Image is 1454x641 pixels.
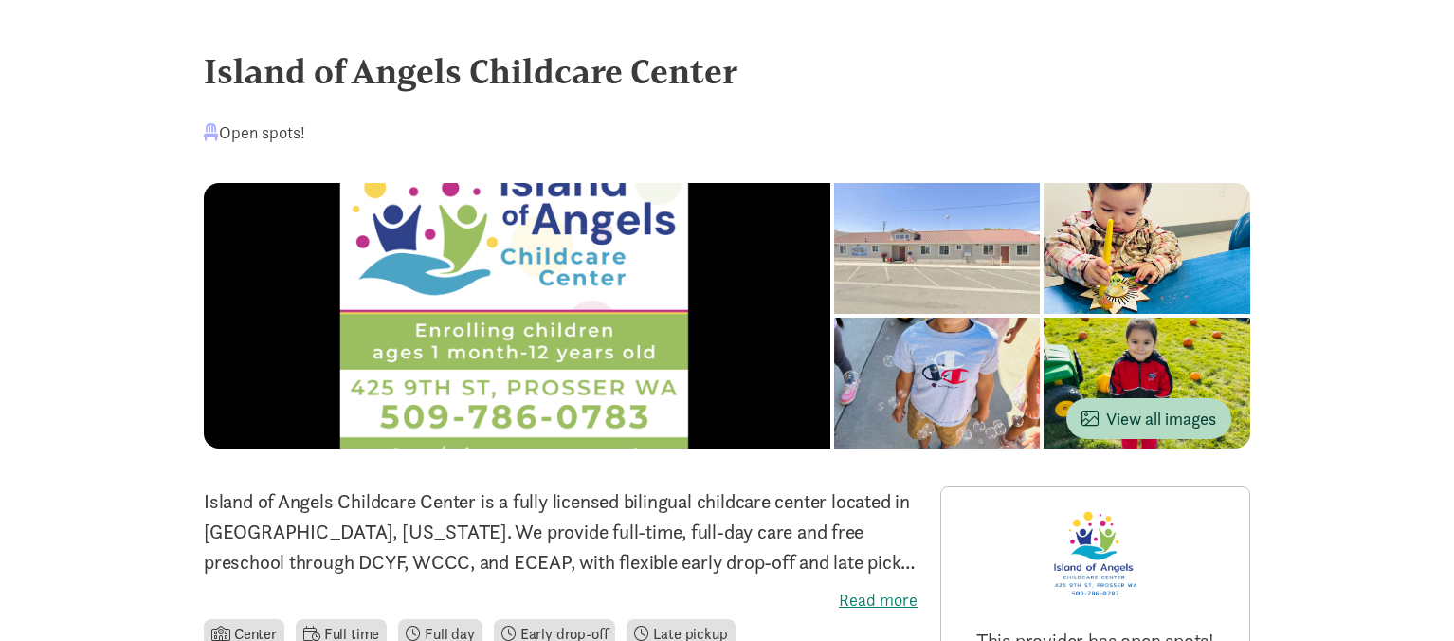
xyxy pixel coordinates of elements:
[1081,406,1216,431] span: View all images
[1044,503,1147,605] img: Provider logo
[204,486,918,577] p: Island of Angels Childcare Center is a fully licensed bilingual childcare center located in [GEOG...
[204,589,918,612] label: Read more
[1066,398,1231,439] button: View all images
[204,46,1250,97] div: Island of Angels Childcare Center
[204,119,305,145] div: Open spots!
